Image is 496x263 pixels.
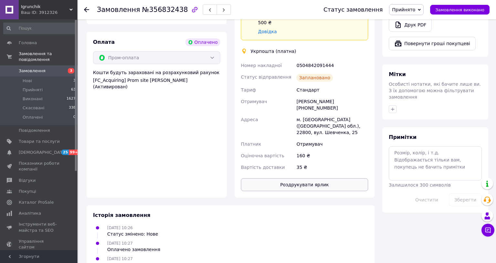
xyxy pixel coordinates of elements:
[295,138,369,150] div: Отримувач
[19,210,41,216] span: Аналітика
[185,38,220,46] div: Оплачено
[241,153,284,158] span: Оціночна вартість
[295,114,369,138] div: м. [GEOGRAPHIC_DATA] ([GEOGRAPHIC_DATA] обл.), 22800, вул. Шевченка, 25
[258,13,363,26] div: +0,5% від суми оголошеної вартості понад 500 ₴
[97,6,140,14] span: Замовлення
[68,68,74,73] span: 3
[73,78,76,84] span: 3
[249,48,298,54] div: Укрпошта (платна)
[19,150,67,155] span: [DEMOGRAPHIC_DATA]
[23,87,43,93] span: Прийняті
[23,114,43,120] span: Оплачені
[23,96,43,102] span: Виконані
[295,84,369,96] div: Стандарт
[435,7,484,12] span: Замовлення виконано
[19,40,37,46] span: Головна
[389,71,406,77] span: Мітки
[296,74,333,82] div: Заплановано
[241,63,282,68] span: Номер накладної
[107,257,133,261] span: [DATE] 10:27
[21,10,77,15] div: Ваш ID: 3912326
[241,141,261,147] span: Платник
[258,29,277,34] a: Довідка
[142,6,188,14] span: №356832438
[19,51,77,63] span: Замовлення та повідомлення
[69,105,76,111] span: 338
[21,4,69,10] span: Igrunchik
[241,74,291,80] span: Статус відправлення
[84,6,89,13] div: Повернутися назад
[19,178,36,183] span: Відгуки
[430,5,490,15] button: Замовлення виконано
[19,200,54,205] span: Каталог ProSale
[241,117,258,122] span: Адреса
[19,239,60,250] span: Управління сайтом
[295,150,369,161] div: 160 ₴
[295,161,369,173] div: 35 ₴
[69,150,79,155] span: 99+
[93,77,220,90] div: [FC_Acquiring] Prom site [PERSON_NAME] (Активирован)
[107,226,133,230] span: [DATE] 10:26
[389,37,476,50] button: Повернути гроші покупцеві
[241,178,368,191] button: Роздрукувати ярлик
[93,69,220,90] div: Кошти будуть зараховані на розрахунковий рахунок
[324,6,383,13] div: Статус замовлення
[19,221,60,233] span: Інструменти веб-майстра та SEO
[241,165,285,170] span: Вартість доставки
[93,39,115,45] span: Оплата
[23,78,32,84] span: Нові
[389,82,481,100] span: Особисті нотатки, які бачите лише ви. З їх допомогою можна фільтрувати замовлення
[3,23,76,34] input: Пошук
[389,134,417,140] span: Примітки
[19,128,50,133] span: Повідомлення
[19,68,46,74] span: Замовлення
[67,96,76,102] span: 1627
[241,87,256,93] span: Тариф
[23,105,45,111] span: Скасовані
[295,96,369,114] div: [PERSON_NAME] [PHONE_NUMBER]
[107,246,160,253] div: Оплачено замовлення
[392,7,415,12] span: Прийнято
[295,60,369,71] div: 0504842091444
[481,224,494,237] button: Чат з покупцем
[61,150,69,155] span: 25
[19,161,60,172] span: Показники роботи компанії
[19,139,60,144] span: Товари та послуги
[107,231,158,237] div: Статус змінено: Нове
[107,241,133,246] span: [DATE] 10:27
[71,87,76,93] span: 63
[93,212,150,218] span: Історія замовлення
[389,182,451,188] span: Залишилося 300 символів
[19,189,36,194] span: Покупці
[241,99,267,104] span: Отримувач
[73,114,76,120] span: 0
[389,18,432,32] a: Друк PDF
